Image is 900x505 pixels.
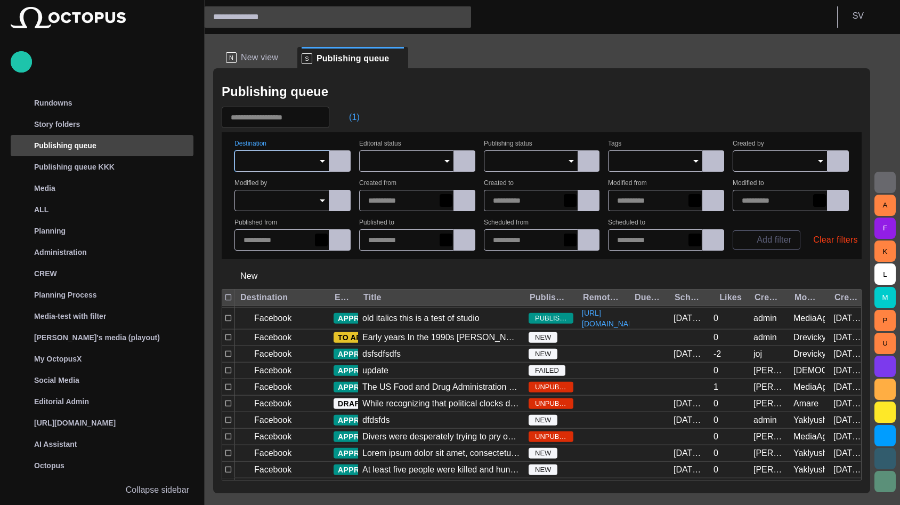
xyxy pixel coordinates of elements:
div: NNew view [222,47,297,68]
div: MediaAgent [793,381,825,393]
label: Modified to [733,180,764,187]
div: Media [11,178,193,199]
div: Publishing status [530,292,569,303]
p: Facebook [254,430,291,443]
button: Clear filters [805,230,866,250]
p: Facebook [254,348,291,360]
div: Title [363,292,382,303]
div: admin [753,414,777,426]
span: NEW [529,349,557,359]
p: Story folders [34,119,80,130]
p: Facebook [254,447,291,460]
button: TO APPROVE [334,332,410,343]
ul: main menu [11,92,193,476]
div: 12/09 00:00 [674,447,705,459]
div: 19/08/2015 16:32 [833,381,865,393]
div: Likes [719,292,742,303]
button: Open [315,193,330,208]
p: Editorial Admin [34,396,89,407]
div: 11/09 15:19 [674,464,705,476]
div: 0 [713,464,718,476]
button: U [874,333,896,354]
button: APPROVED [334,415,403,426]
div: Editorial status [335,292,350,303]
div: Modified by [794,292,821,303]
div: 0 [713,312,718,324]
div: Publishing queue [11,135,193,156]
button: K [874,241,896,262]
div: -2 [713,348,721,360]
span: Publishing queue [317,53,389,64]
div: Yaklyushyn [793,447,825,459]
div: Janko [753,365,785,376]
div: Drevicky [793,332,825,343]
div: old italics this is a test of studio [362,312,480,324]
span: FAILED [529,365,565,376]
div: Drevicky [793,348,825,360]
span: PUBLISHED [529,313,573,324]
div: 04/09 16:06 [674,398,705,410]
div: Octopus [11,455,193,476]
span: NEW [529,464,557,475]
button: Open [440,154,455,169]
span: New view [241,52,278,63]
div: dfdsfds [362,414,390,426]
p: Administration [34,247,87,258]
div: 10/06/2014 11:00 [833,464,865,476]
button: APPROVED [334,464,403,475]
div: Vedra [793,365,825,376]
button: F [874,218,896,239]
div: Yaklyushyn [793,464,825,476]
div: Early years In the 1990s Kim and his two siblings were sent [362,332,520,343]
p: Media-test with filter [34,311,106,322]
label: Scheduled from [484,219,529,227]
p: Planning [34,226,66,236]
div: Yaklyushyn [793,414,825,426]
p: Collapse sidebar [126,484,189,496]
p: Media [34,183,55,194]
p: [PERSON_NAME]'s media (playout) [34,332,160,343]
p: CREW [34,268,57,279]
p: Planning Process [34,290,96,300]
button: Open [564,154,579,169]
button: Open [813,154,828,169]
label: Modified from [608,180,647,187]
span: NEW [529,448,557,459]
div: Divers were desperately trying to pry open the hatches of an [362,431,520,443]
div: admin [753,332,777,343]
p: Rundowns [34,98,72,108]
div: 10/04/2013 11:37 [833,348,865,360]
p: Facebook [254,463,291,476]
div: 26/11/2013 11:31 [833,398,865,410]
div: AI Assistant [11,434,193,455]
div: Media-test with filter [11,306,193,327]
p: Facebook [254,414,291,427]
p: Facebook [254,364,291,377]
div: Amare [793,398,818,410]
div: 0 [713,431,718,443]
span: NEW [529,415,557,426]
div: 13/05/2014 14:11 [833,447,865,459]
p: Octopus [34,460,64,471]
div: 18/09 13:20 [674,414,705,426]
div: Created [834,292,861,303]
div: 07/06/2016 13:48 [833,414,865,426]
label: Created from [359,180,396,187]
label: Tags [608,140,621,148]
p: Facebook [254,312,291,325]
div: 0 [713,332,718,343]
p: Social Media [34,375,79,386]
span: UNPUBLISHED [529,431,573,442]
p: Facebook [254,397,291,410]
button: SV [844,6,894,26]
div: Janko [753,447,785,459]
div: Scheduled [675,292,701,303]
div: [URL][DOMAIN_NAME] [11,412,193,434]
div: [PERSON_NAME]'s media (playout) [11,327,193,348]
div: SPublishing queue [297,47,408,68]
div: Created by [755,292,781,303]
div: Janko [753,431,785,443]
label: Scheduled to [608,219,645,227]
label: Published from [234,219,277,227]
button: Open [315,154,330,169]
